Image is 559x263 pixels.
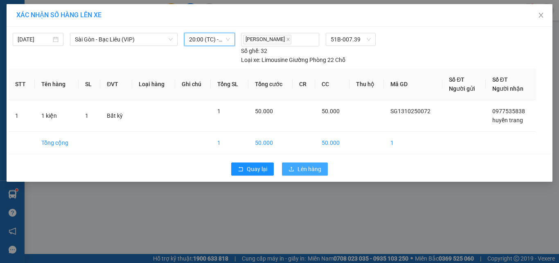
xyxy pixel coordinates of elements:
th: Mã GD [384,69,442,100]
span: Người nhận [492,85,523,92]
input: 13/10/2025 [18,35,51,44]
span: 50.000 [255,108,273,114]
td: 1 [384,132,442,154]
li: 0983 44 7777 [4,39,156,49]
th: Tổng SL [211,69,248,100]
th: Thu hộ [349,69,384,100]
td: 50.000 [315,132,349,154]
th: Ghi chú [175,69,211,100]
span: 50.000 [322,108,340,114]
td: 1 [211,132,248,154]
th: Loại hàng [132,69,175,100]
span: Số ĐT [449,76,464,83]
th: Tổng cước [248,69,293,100]
span: 1 [85,112,88,119]
b: GỬI : VP [GEOGRAPHIC_DATA] [4,61,160,75]
span: close [538,12,544,18]
span: phone [47,40,54,47]
th: CR [293,69,315,100]
button: Close [530,4,552,27]
span: 20:00 (TC) - 51B-007.39 [189,33,230,46]
span: 0977535838 [492,108,525,114]
td: 50.000 [248,132,293,154]
div: 32 [241,46,267,55]
th: Tên hàng [35,69,79,100]
span: Số ghế: [241,46,259,55]
b: TRÍ NHÂN [47,5,88,16]
li: [STREET_ADDRESS][PERSON_NAME] [4,18,156,39]
span: upload [289,166,294,173]
div: Limousine Giường Phòng 22 Chỗ [241,55,345,64]
td: Tổng cộng [35,132,79,154]
span: close [286,37,290,41]
span: 51B-007.39 [331,33,371,46]
span: Số ĐT [492,76,508,83]
td: Bất kỳ [100,100,132,132]
span: Lên hàng [298,165,321,174]
span: rollback [238,166,243,173]
span: Người gửi [449,85,475,92]
span: XÁC NHẬN SỐ HÀNG LÊN XE [16,11,101,19]
span: environment [47,20,54,26]
span: down [168,37,173,42]
span: [PERSON_NAME] [243,35,291,44]
span: Quay lại [247,165,267,174]
span: Loại xe: [241,55,260,64]
button: rollbackQuay lại [231,162,274,176]
span: huyền trang [492,117,523,123]
th: ĐVT [100,69,132,100]
td: 1 kiện [35,100,79,132]
td: 1 [9,100,35,132]
button: uploadLên hàng [282,162,328,176]
span: SG1310250072 [390,108,431,114]
span: Sài Gòn - Bạc Liêu (VIP) [75,33,173,46]
th: STT [9,69,35,100]
th: SL [79,69,100,100]
span: 1 [217,108,221,114]
th: CC [315,69,349,100]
